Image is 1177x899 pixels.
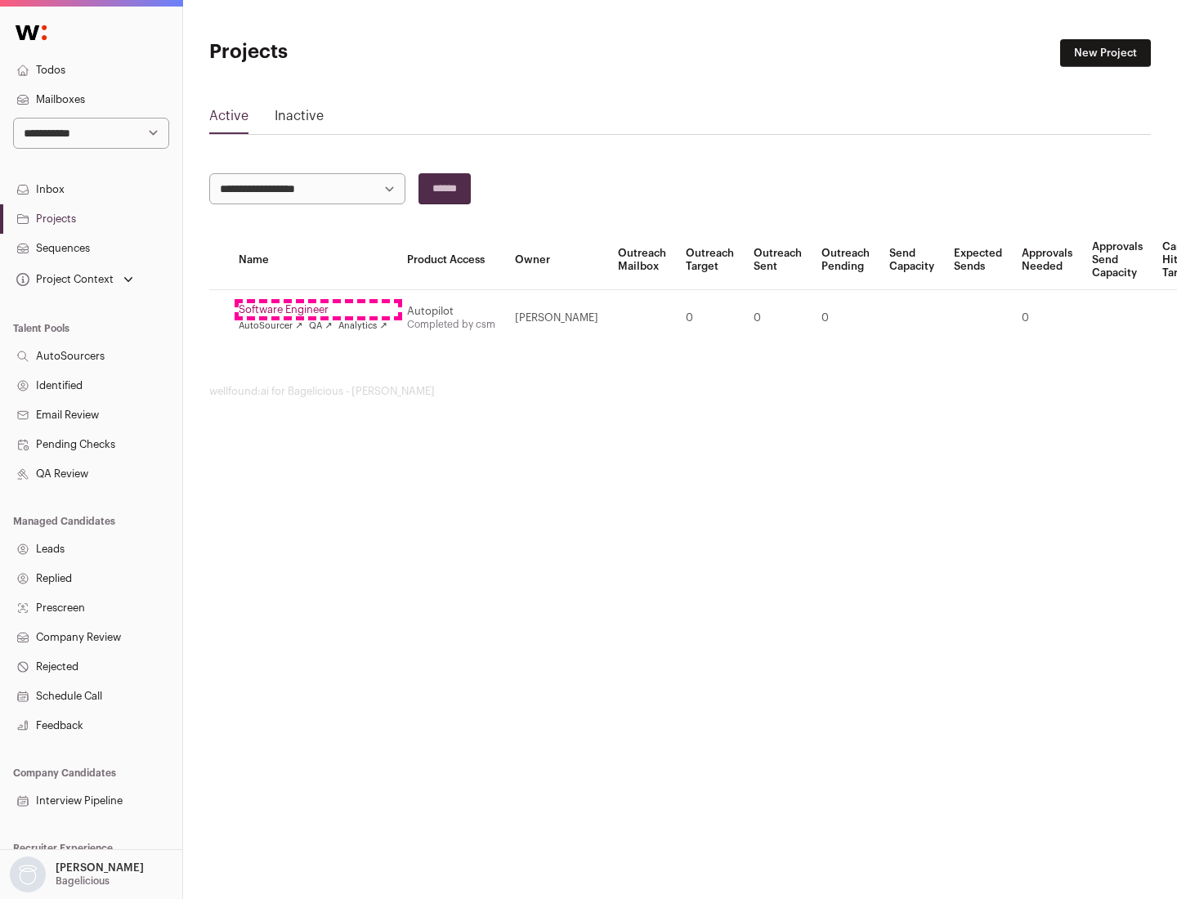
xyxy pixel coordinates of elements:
[209,106,248,132] a: Active
[7,857,147,892] button: Open dropdown
[229,230,397,290] th: Name
[676,230,744,290] th: Outreach Target
[812,290,879,347] td: 0
[676,290,744,347] td: 0
[1082,230,1152,290] th: Approvals Send Capacity
[309,320,332,333] a: QA ↗
[1060,39,1151,67] a: New Project
[209,385,1151,398] footer: wellfound:ai for Bagelicious - [PERSON_NAME]
[209,39,523,65] h1: Projects
[275,106,324,132] a: Inactive
[944,230,1012,290] th: Expected Sends
[239,303,387,316] a: Software Engineer
[56,861,144,874] p: [PERSON_NAME]
[397,230,505,290] th: Product Access
[7,16,56,49] img: Wellfound
[10,857,46,892] img: nopic.png
[13,273,114,286] div: Project Context
[407,320,495,329] a: Completed by csm
[1012,230,1082,290] th: Approvals Needed
[744,230,812,290] th: Outreach Sent
[338,320,387,333] a: Analytics ↗
[744,290,812,347] td: 0
[505,290,608,347] td: [PERSON_NAME]
[407,305,495,318] div: Autopilot
[56,874,110,888] p: Bagelicious
[812,230,879,290] th: Outreach Pending
[239,320,302,333] a: AutoSourcer ↗
[879,230,944,290] th: Send Capacity
[505,230,608,290] th: Owner
[13,268,136,291] button: Open dropdown
[1012,290,1082,347] td: 0
[608,230,676,290] th: Outreach Mailbox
